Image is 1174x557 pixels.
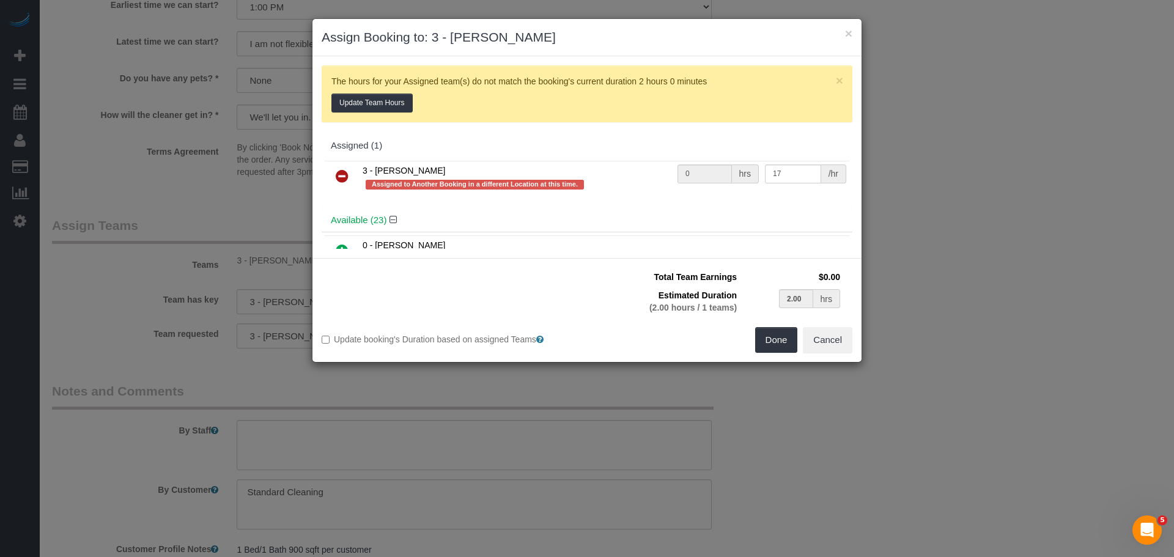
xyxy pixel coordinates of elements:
button: Done [755,327,798,353]
button: × [845,27,852,40]
button: Close [836,74,843,87]
div: /hr [821,164,846,183]
h4: Available (23) [331,215,843,226]
h3: Assign Booking to: 3 - [PERSON_NAME] [322,28,852,46]
span: 5 [1157,515,1167,525]
span: 3 - [PERSON_NAME] [363,166,445,175]
div: (2.00 hours / 1 teams) [599,301,737,314]
span: × [836,73,843,87]
div: hrs [813,289,840,308]
button: Cancel [803,327,852,353]
label: Update booking's Duration based on assigned Teams [322,333,578,345]
td: $0.00 [740,268,843,286]
button: Update Team Hours [331,94,413,113]
span: Assigned to Another Booking in a different Location at this time. [366,180,584,190]
input: Update booking's Duration based on assigned Teams [322,336,330,344]
span: 0 - [PERSON_NAME] [363,240,445,250]
span: Estimated Duration [659,290,737,300]
td: Total Team Earnings [596,268,740,286]
div: hrs [732,164,759,183]
p: The hours for your Assigned team(s) do not match the booking's current duration 2 hours 0 minutes [331,75,830,113]
div: Assigned (1) [331,141,843,151]
iframe: Intercom live chat [1132,515,1162,545]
